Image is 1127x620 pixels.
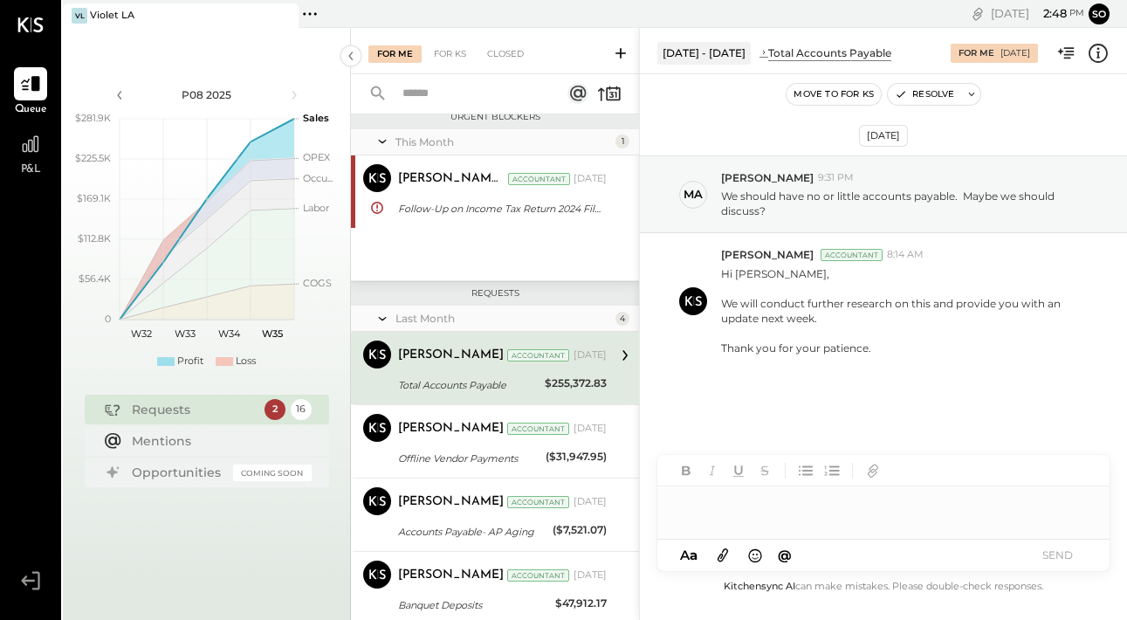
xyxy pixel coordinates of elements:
div: 16 [291,399,312,420]
text: W34 [217,327,240,340]
p: Hi [PERSON_NAME], We will conduct further research on this and provide you with an update next we... [721,266,1094,356]
div: 1 [615,134,629,148]
span: 2 : 48 [1032,5,1067,22]
p: We should have no or little accounts payable. Maybe we should discuss? [721,189,1094,218]
button: SEND [1022,543,1092,567]
button: Move to for ks [787,84,881,105]
text: $56.4K [79,272,111,285]
div: [DATE] - [DATE] [657,42,751,64]
div: Urgent Blockers [360,111,630,123]
div: Follow-Up on Income Tax Return 2024 Filing and Required Documents [398,200,601,217]
text: $169.1K [77,192,111,204]
div: VL [72,8,87,24]
text: 0 [105,313,111,325]
span: 9:31 PM [818,171,854,185]
div: Accounts Payable- AP Aging [398,523,547,541]
button: Underline [727,459,750,482]
div: [PERSON_NAME] [398,420,504,437]
div: $255,372.83 [545,375,607,392]
text: Sales [303,112,329,124]
div: [PERSON_NAME] [398,347,504,364]
button: Strikethrough [753,459,776,482]
button: Aa [675,546,703,565]
div: 2 [265,399,285,420]
div: Closed [478,45,533,63]
text: W35 [262,327,283,340]
a: Queue [1,67,60,118]
a: P&L [1,127,60,178]
div: 4 [615,312,629,326]
button: Unordered List [794,459,817,482]
div: [DATE] [859,125,908,147]
div: Accountant [821,249,883,261]
div: [DATE] [991,5,1084,22]
div: [DATE] [1000,47,1030,59]
text: Occu... [303,172,333,184]
div: ($31,947.95) [546,448,607,465]
div: [DATE] [574,348,607,362]
text: $225.5K [75,152,111,164]
span: @ [778,547,792,563]
div: [PERSON_NAME] [398,567,504,584]
div: Mentions [132,432,303,450]
div: [DATE] [574,495,607,509]
div: Coming Soon [233,465,312,481]
button: Ordered List [821,459,843,482]
div: $47,912.17 [555,595,607,612]
button: Italic [701,459,724,482]
div: Total Accounts Payable [768,45,891,60]
div: [DATE] [574,568,607,582]
text: W33 [175,327,196,340]
div: Accountant [507,423,569,435]
div: Last Month [395,311,611,326]
div: Accountant [507,349,569,362]
div: [DATE] [574,422,607,436]
span: pm [1069,7,1084,19]
div: Violet LA [90,9,134,23]
div: Profit [177,355,203,369]
button: Add URL [862,459,884,482]
div: For KS [425,45,475,63]
div: ($7,521.07) [553,521,607,539]
span: P&L [21,162,41,178]
div: Requests [360,287,630,300]
div: copy link [969,4,986,23]
div: P08 2025 [133,87,281,102]
span: Queue [15,102,47,118]
div: For Me [959,47,994,59]
div: Accountant [508,173,570,185]
div: Offline Vendor Payments [398,450,540,467]
text: Labor [303,202,329,214]
button: @ [773,544,797,566]
text: COGS [303,277,332,289]
div: Banquet Deposits [398,596,550,614]
text: $281.9K [75,112,111,124]
text: W32 [131,327,152,340]
span: [PERSON_NAME] [721,170,814,185]
div: Accountant [507,496,569,508]
div: This Month [395,134,611,149]
button: Bold [675,459,698,482]
div: Loss [236,355,256,369]
div: [DATE] [574,172,607,186]
span: a [690,547,698,563]
div: [PERSON_NAME] [398,493,504,511]
text: OPEX [303,151,331,163]
span: 8:14 AM [887,248,924,262]
div: Total Accounts Payable [398,376,539,394]
div: For Me [368,45,422,63]
div: [PERSON_NAME] R [PERSON_NAME] [398,170,505,188]
div: Ma [684,186,703,203]
button: Resolve [888,84,961,105]
div: Opportunities [132,464,224,481]
text: $112.8K [78,232,111,245]
button: so [1089,3,1110,24]
div: Accountant [507,569,569,582]
span: [PERSON_NAME] [721,247,814,262]
div: Requests [132,401,256,418]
